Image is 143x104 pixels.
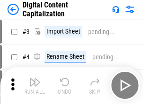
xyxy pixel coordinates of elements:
div: Import Sheet [45,26,82,37]
div: pending... [88,28,115,35]
div: pending... [92,54,119,61]
img: Support [112,6,120,13]
span: # 4 [23,53,30,61]
div: Digital Content Capitalization [23,0,108,18]
span: # 3 [23,28,30,35]
div: Rename Sheet [45,51,86,62]
img: Back [8,4,19,15]
img: Settings menu [124,4,135,15]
